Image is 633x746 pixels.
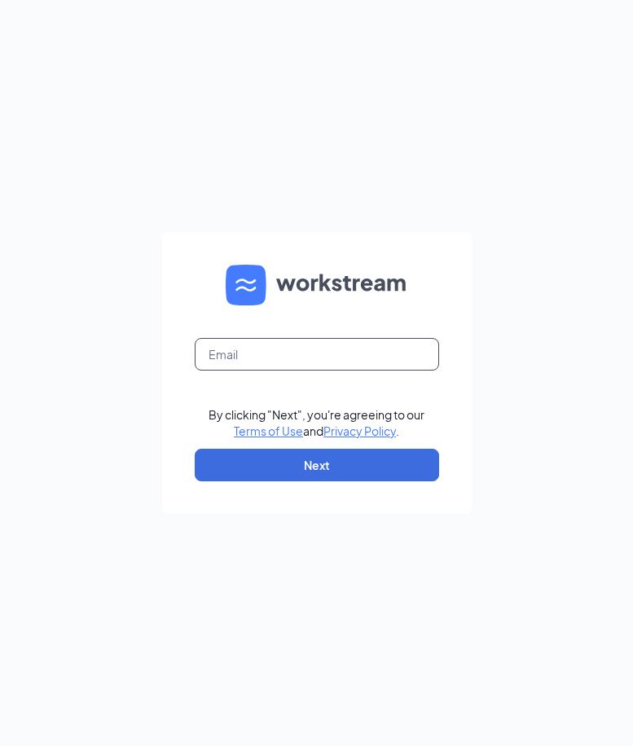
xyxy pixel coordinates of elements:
[195,338,439,371] input: Email
[234,423,303,438] a: Terms of Use
[323,423,396,438] a: Privacy Policy
[226,265,408,305] img: WS logo and Workstream text
[195,449,439,481] button: Next
[209,406,424,439] div: By clicking "Next", you're agreeing to our and .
